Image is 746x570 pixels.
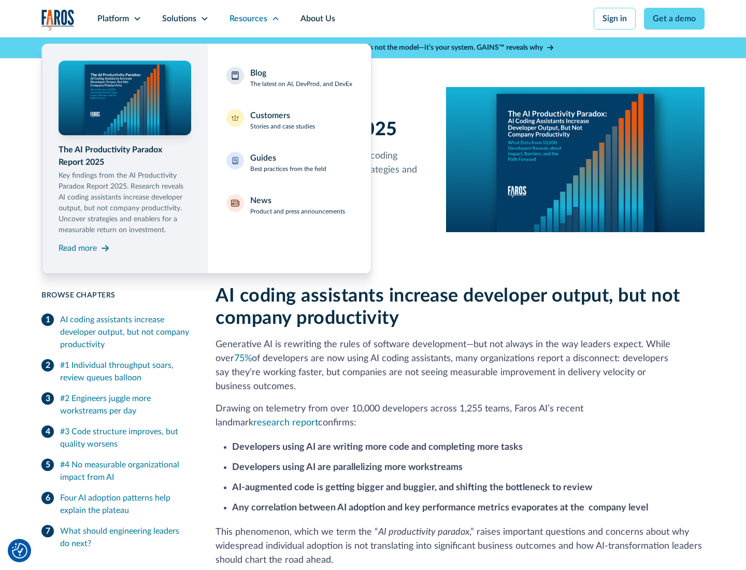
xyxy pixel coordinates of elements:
[220,103,358,137] a: CustomersStories and case studies
[229,12,267,25] div: Resources
[41,488,191,521] a: Four AI adoption patterns help explain the plateau
[60,459,191,483] div: #4 No measurable organizational impact from AI
[232,483,592,492] strong: AI-augmented code is getting bigger and buggier, and shifting the bottleneck to review
[60,359,191,384] div: #1 Individual throughput soars, review queues balloon
[234,354,252,363] a: 75%
[12,543,27,559] img: Revisit consent button
[250,109,290,122] div: Customers
[378,528,469,537] em: AI productivity paradox
[594,8,636,30] a: Sign in
[59,242,97,254] div: Read more
[216,285,705,330] h2: AI coding assistants increase developer output, but not company productivity
[162,12,196,25] div: Solutions
[250,122,315,131] p: Stories and case studies
[216,525,705,567] p: This phenomenon, which we term the “ ,” raises important questions and concerns about why widespr...
[41,290,191,301] div: Browse Chapters
[41,388,191,421] a: #2 Engineers juggle more workstreams per day
[60,313,191,351] div: AI coding assistants increase developer output, but not company productivity
[253,418,318,427] a: research report
[250,67,266,79] div: Blog
[216,338,705,394] p: Generative AI is rewriting the rules of software development—but not always in the way leaders ex...
[250,164,326,174] p: Best practices from the field
[60,392,191,417] div: #2 Engineers juggle more workstreams per day
[220,61,358,95] a: BlogThe latest on AI, DevProd, and DevEx
[59,170,191,236] p: Key findings from the AI Productivity Paradox Report 2025. Research reveals AI coding assistants ...
[232,443,523,452] strong: Developers using AI are writing more code and completing more tasks
[41,9,75,31] a: home
[59,144,191,168] div: The AI Productivity Paradox Report 2025
[41,355,191,388] a: #1 Individual throughput soars, review queues balloon
[41,37,705,274] nav: Resources
[41,521,191,554] a: What should engineering leaders do next?
[41,454,191,488] a: #4 No measurable organizational impact from AI
[41,309,191,355] a: AI coding assistants increase developer output, but not company productivity
[220,146,358,180] a: GuidesBest practices from the field
[41,421,191,454] a: #3 Code structure improves, but quality worsens
[232,503,648,512] strong: Any correlation between AI adoption and key performance metrics evaporates at the company level
[60,425,191,450] div: #3 Code structure improves, but quality worsens
[250,194,271,207] div: News
[644,8,705,30] a: Get a demo
[97,12,129,25] div: Platform
[12,543,27,559] button: Cookie Settings
[59,61,191,256] a: The AI Productivity Paradox Report 2025Key findings from the AI Productivity Paradox Report 2025....
[220,188,358,222] a: NewsProduct and press announcements
[250,207,345,216] p: Product and press announcements
[250,79,352,89] p: The latest on AI, DevProd, and DevEx
[60,492,191,517] div: Four AI adoption patterns help explain the plateau
[60,525,191,550] div: What should engineering leaders do next?
[250,152,276,164] div: Guides
[232,463,463,472] strong: Developers using AI are parallelizing more workstreams
[41,9,75,31] img: Logo of the analytics and reporting company Faros.
[216,402,705,430] p: Drawing on telemetry from over 10,000 developers across 1,255 teams, Faros AI’s recent landmark c...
